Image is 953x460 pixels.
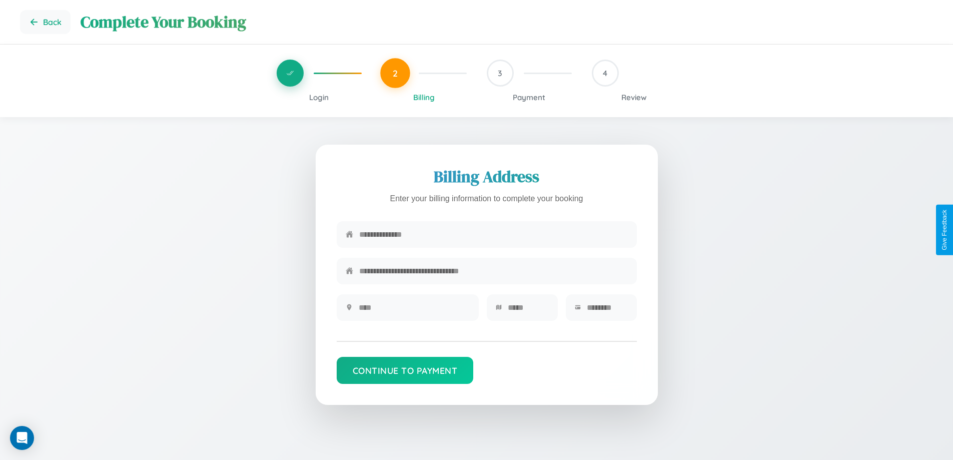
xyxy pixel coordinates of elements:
span: Login [309,93,329,102]
span: Payment [513,93,545,102]
span: 4 [603,68,607,78]
div: Give Feedback [941,210,948,250]
h1: Complete Your Booking [81,11,933,33]
span: 3 [498,68,502,78]
span: Review [621,93,647,102]
div: Open Intercom Messenger [10,426,34,450]
span: 2 [393,68,398,79]
h2: Billing Address [337,166,637,188]
button: Go back [20,10,71,34]
span: Billing [413,93,435,102]
button: Continue to Payment [337,357,474,384]
p: Enter your billing information to complete your booking [337,192,637,206]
